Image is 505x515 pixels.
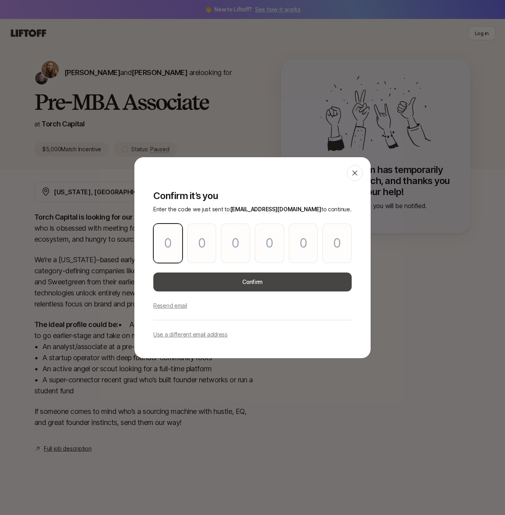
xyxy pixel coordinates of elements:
[230,206,321,212] span: [EMAIL_ADDRESS][DOMAIN_NAME]
[322,224,352,263] input: Please enter OTP character 6
[153,273,352,291] button: Confirm
[153,224,183,263] input: Please enter OTP character 1
[221,224,250,263] input: Please enter OTP character 3
[255,224,284,263] input: Please enter OTP character 4
[187,224,217,263] input: Please enter OTP character 2
[153,190,352,201] p: Confirm it’s you
[153,205,352,214] p: Enter the code we just sent to to continue.
[289,224,318,263] input: Please enter OTP character 5
[153,301,187,310] p: Resend email
[153,330,228,339] p: Use a different email address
